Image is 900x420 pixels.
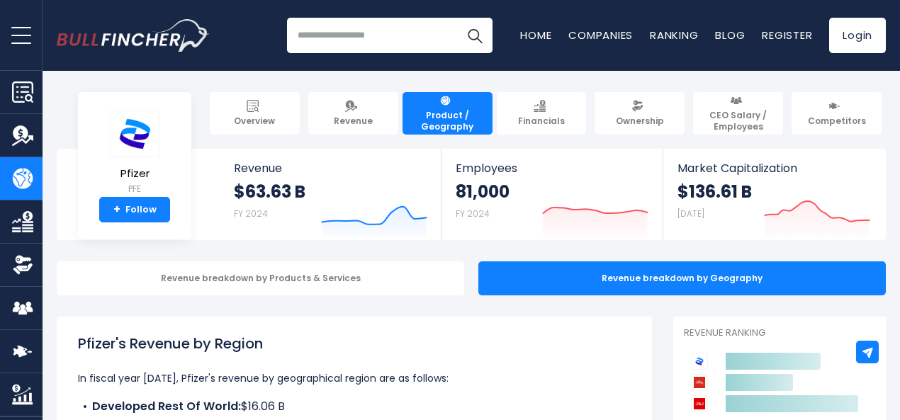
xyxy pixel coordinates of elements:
[616,115,664,127] span: Ownership
[650,28,698,42] a: Ranking
[113,203,120,216] strong: +
[693,92,783,135] a: CEO Salary / Employees
[677,161,870,175] span: Market Capitalization
[110,183,159,195] small: PFE
[456,181,510,203] strong: 81,000
[92,398,241,414] b: Developed Rest Of World:
[441,149,662,240] a: Employees 81,000 FY 2024
[234,181,305,203] strong: $63.63 B
[456,161,648,175] span: Employees
[699,110,777,132] span: CEO Salary / Employees
[792,92,882,135] a: Competitors
[234,208,268,220] small: FY 2024
[210,92,300,135] a: Overview
[99,197,170,222] a: +Follow
[808,115,866,127] span: Competitors
[334,115,373,127] span: Revenue
[78,398,631,415] li: $16.06 B
[691,353,708,370] img: Pfizer competitors logo
[691,374,708,391] img: Eli Lilly and Company competitors logo
[663,149,884,240] a: Market Capitalization $136.61 B [DATE]
[518,115,565,127] span: Financials
[497,92,587,135] a: Financials
[57,261,464,295] div: Revenue breakdown by Products & Services
[456,208,490,220] small: FY 2024
[234,115,275,127] span: Overview
[684,327,875,339] p: Revenue Ranking
[308,92,398,135] a: Revenue
[677,181,752,203] strong: $136.61 B
[220,149,441,240] a: Revenue $63.63 B FY 2024
[568,28,633,42] a: Companies
[478,261,886,295] div: Revenue breakdown by Geography
[12,254,33,276] img: Ownership
[110,168,159,180] span: Pfizer
[78,333,631,354] h1: Pfizer's Revenue by Region
[715,28,745,42] a: Blog
[691,395,708,412] img: Johnson & Johnson competitors logo
[762,28,812,42] a: Register
[234,161,427,175] span: Revenue
[677,208,704,220] small: [DATE]
[595,92,685,135] a: Ownership
[457,18,493,53] button: Search
[520,28,551,42] a: Home
[403,92,493,135] a: Product / Geography
[409,110,486,132] span: Product / Geography
[78,370,631,387] p: In fiscal year [DATE], Pfizer's revenue by geographical region are as follows:
[109,109,160,198] a: Pfizer PFE
[829,18,886,53] a: Login
[57,19,210,52] img: Bullfincher logo
[57,19,209,52] a: Go to homepage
